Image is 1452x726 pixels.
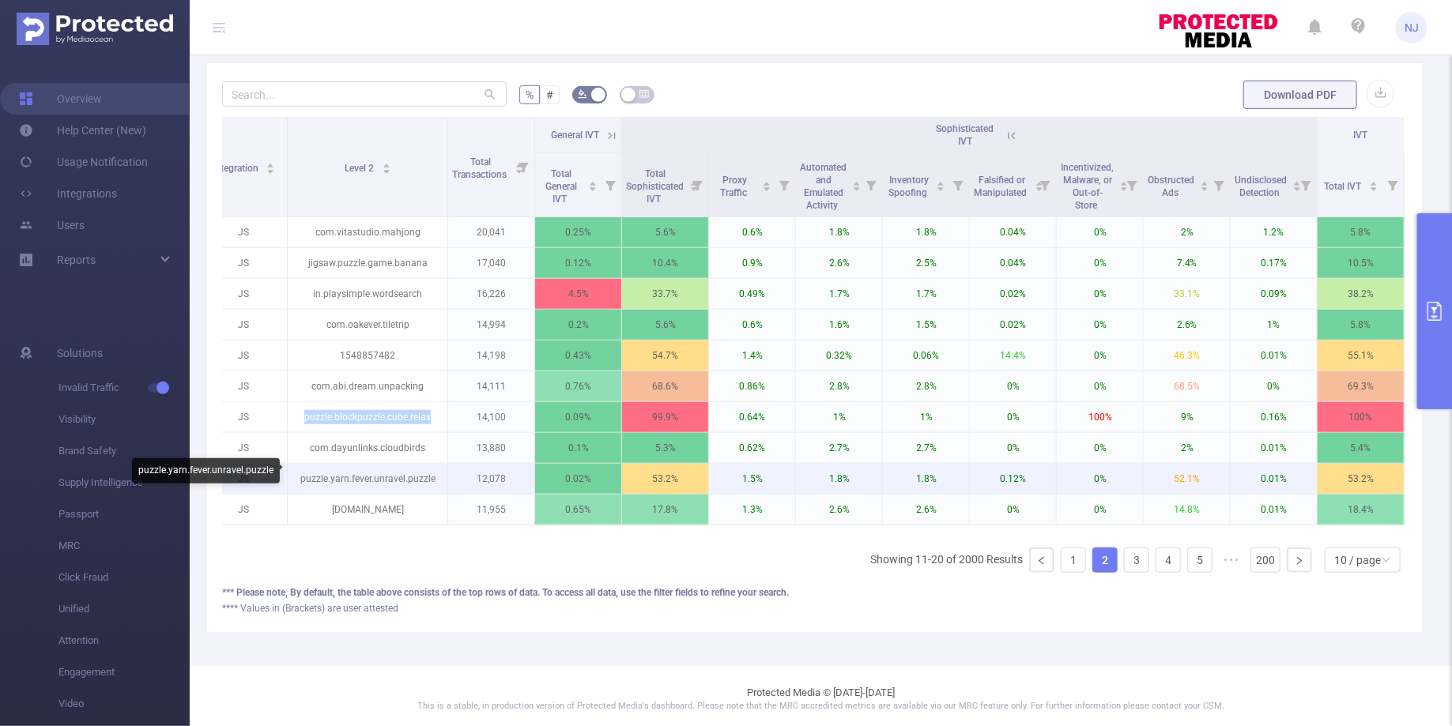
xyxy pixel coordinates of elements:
p: 1.6% [796,310,882,340]
div: 10 / page [1334,548,1381,572]
p: 0.65% [535,495,621,525]
i: icon: table [639,89,649,99]
p: 0.04% [970,248,1056,278]
a: 5 [1188,548,1212,572]
li: 200 [1250,547,1280,573]
p: 11,955 [448,495,534,525]
p: 54.7% [622,340,708,371]
p: 1.8% [796,217,882,247]
p: puzzle.blockpuzzle.cube.relax [288,402,447,432]
p: 0.01% [1231,433,1317,463]
p: com.abi.dream.unpacking [288,371,447,401]
p: 33.1% [1144,279,1230,309]
li: 4 [1156,547,1181,573]
p: 2.6% [796,248,882,278]
p: 0% [1231,371,1317,401]
i: Filter menu [1121,153,1143,216]
img: Protected Media [17,13,173,45]
i: icon: caret-up [1120,179,1129,184]
div: Sort [1119,179,1129,189]
li: 3 [1124,547,1149,573]
p: jigsaw.puzzle.game.banana [288,248,447,278]
p: 0.49% [709,279,795,309]
span: NJ [1405,12,1419,43]
i: icon: caret-down [266,167,275,172]
p: 1.7% [883,279,969,309]
p: 0.01% [1231,495,1317,525]
i: icon: bg-colors [578,89,587,99]
p: 33.7% [622,279,708,309]
p: 2.8% [883,371,969,401]
i: icon: caret-up [1201,179,1209,184]
p: 0.16% [1231,402,1317,432]
p: 1.8% [883,464,969,494]
p: puzzle.yarn.fever.unravel.puzzle [288,464,447,494]
p: JS [201,495,287,525]
p: 0% [1057,217,1143,247]
p: 0% [970,433,1056,463]
p: com.vitastudio.mahjong [288,217,447,247]
p: 0.09% [535,402,621,432]
span: Invalid Traffic [58,372,190,404]
p: 5.6% [622,217,708,247]
p: JS [201,217,287,247]
div: puzzle.yarn.fever.unravel.puzzle [132,458,280,483]
p: 14.4% [970,340,1056,371]
p: 0% [1057,464,1143,494]
p: 2.8% [796,371,882,401]
p: in.playsimple.wordsearch [288,279,447,309]
p: 0% [970,495,1056,525]
p: 0.2% [535,310,621,340]
p: 0.6% [709,310,795,340]
input: Search... [222,81,507,107]
p: 14,994 [448,310,534,340]
p: com.dayunlinks.cloudbirds [288,433,447,463]
span: Click Fraud [58,562,190,593]
p: 2.6% [883,495,969,525]
i: Filter menu [1208,153,1230,216]
p: 0% [1057,279,1143,309]
i: icon: down [1382,555,1391,566]
p: 0.01% [1231,464,1317,494]
span: Proxy Traffic [720,175,749,198]
i: Filter menu [860,153,882,216]
i: icon: caret-down [937,185,945,190]
p: 5.4% [1318,433,1404,463]
p: 0% [970,371,1056,401]
p: 2% [1144,433,1230,463]
div: Sort [936,179,945,189]
p: [DOMAIN_NAME] [288,495,447,525]
div: Sort [1292,179,1302,189]
li: Previous Page [1029,547,1054,573]
p: JS [201,433,287,463]
i: Filter menu [686,153,708,216]
i: Filter menu [1295,153,1317,216]
i: icon: caret-up [1369,179,1378,184]
p: 0.12% [970,464,1056,494]
p: 2.6% [796,495,882,525]
p: 1.8% [796,464,882,494]
p: 0.17% [1231,248,1317,278]
p: 0.02% [970,310,1056,340]
div: **** Values in (Brackets) are user attested [222,601,1407,615]
p: 0.02% [535,464,621,494]
p: 53.2% [1318,464,1404,494]
p: 10.5% [1318,248,1404,278]
p: 1.3% [709,495,795,525]
p: 0.09% [1231,279,1317,309]
p: 2.6% [1144,310,1230,340]
span: IVT [1354,130,1368,141]
span: Total General IVT [545,168,577,205]
p: 38.2% [1318,279,1404,309]
span: Solutions [57,337,103,369]
span: Level 2 [345,163,376,174]
p: 0.02% [970,279,1056,309]
p: JS [201,371,287,401]
p: 0.43% [535,340,621,371]
div: Sort [762,179,771,189]
p: 5.8% [1318,217,1404,247]
p: 0.86% [709,371,795,401]
a: 4 [1156,548,1180,572]
span: Brand Safety [58,435,190,467]
span: General IVT [551,130,599,141]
